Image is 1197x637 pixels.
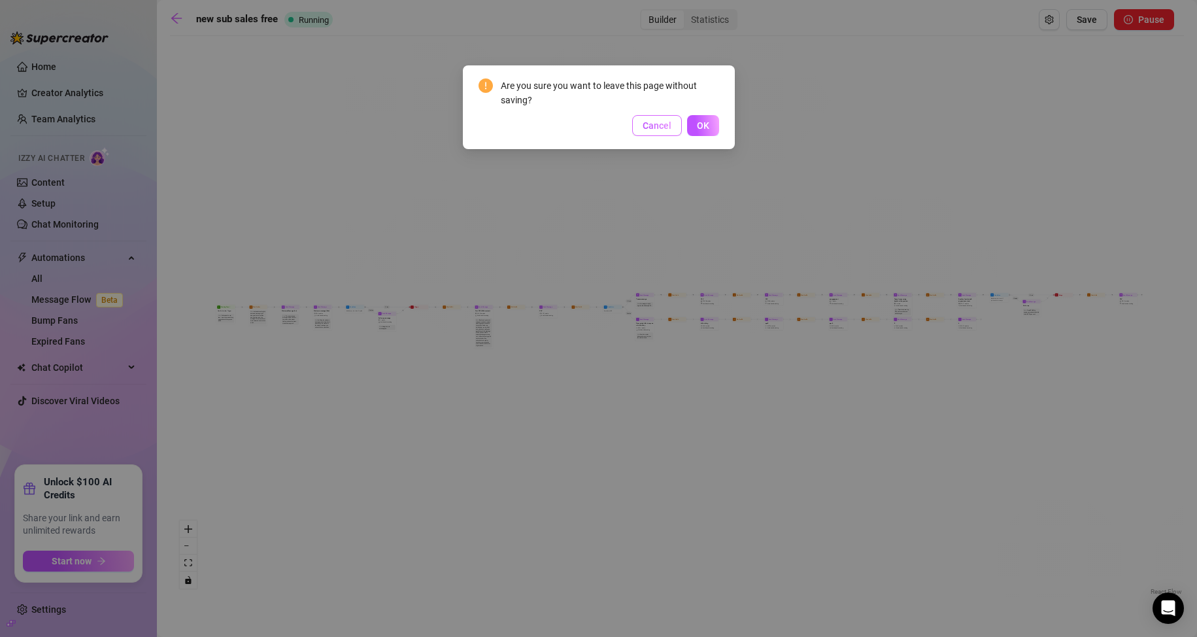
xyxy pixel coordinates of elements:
span: OK [697,120,709,131]
div: Open Intercom Messenger [1153,593,1184,624]
span: Cancel [643,120,671,131]
span: exclamation-circle [479,78,493,93]
button: OK [687,115,719,136]
div: Are you sure you want to leave this page without saving? [501,78,719,107]
button: Cancel [632,115,682,136]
